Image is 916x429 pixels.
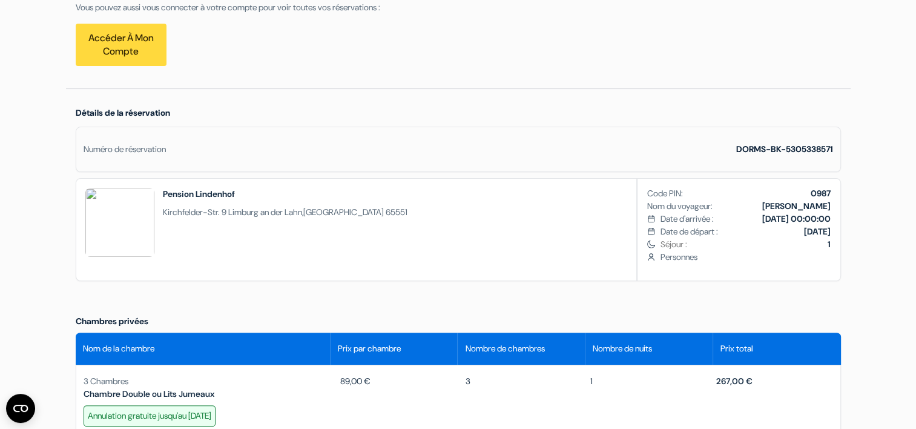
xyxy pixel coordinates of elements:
[84,376,128,387] span: 3 Chambres
[804,226,831,237] b: [DATE]
[6,394,35,423] button: Ouvrir le widget CMP
[163,207,226,218] span: Kirchfelder-Str. 9
[83,342,154,355] span: Nom de la chambre
[762,201,831,211] b: [PERSON_NAME]
[660,225,717,238] span: Date de départ :
[303,207,384,218] span: [GEOGRAPHIC_DATA]
[386,207,407,218] span: 65551
[333,375,371,388] span: 89,00 €
[736,144,833,155] strong: DORMS-BK-5305338571
[647,187,683,200] span: Code PIN:
[84,405,216,427] div: Annulation gratuite jusqu'au [DATE]
[660,251,830,264] span: Personnes
[163,206,407,219] span: ,
[458,375,582,401] div: 3
[647,200,713,213] span: Nom du voyageur:
[76,1,841,14] p: Vous pouvez aussi vous connecter à votre compte pour voir toutes vos réservations :
[716,376,753,387] span: 267,00 €
[85,188,154,257] img: UzVZZwQxBzNUYlUx
[76,316,148,327] span: Chambres privées
[593,342,652,355] span: Nombre de nuits
[811,188,831,199] b: 0987
[76,107,170,118] span: Détails de la réservation
[465,342,544,355] span: Nombre de chambres
[84,388,214,399] span: Chambre Double ou Lits Jumeaux
[762,213,831,224] b: [DATE] 00:00:00
[84,143,166,156] div: Numéro de réservation
[660,238,830,251] span: Séjour :
[660,213,713,225] span: Date d'arrivée :
[828,239,831,250] b: 1
[338,342,401,355] span: Prix par chambre
[163,188,407,200] h2: Pension Lindenhof
[583,375,708,401] div: 1
[228,207,302,218] span: Limburg an der Lahn
[720,342,753,355] span: Prix total
[76,24,166,66] a: Accéder à mon compte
